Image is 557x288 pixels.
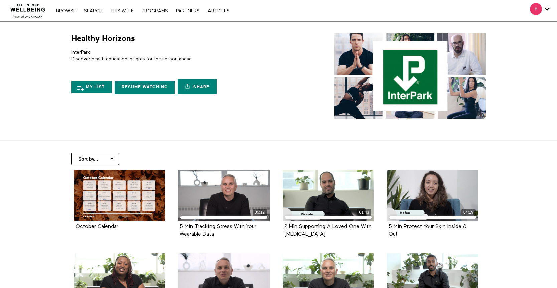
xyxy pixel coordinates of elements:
a: PARTNERS [173,9,203,13]
a: 5 Min Protect Your Skin Inside & Out [389,224,467,237]
p: InterPark Discover health education insights for the season ahead. [71,49,276,63]
strong: 2 Min Supporting A Loved One With Type 2 Diabetes [284,224,372,237]
nav: Primary [53,7,233,14]
a: ARTICLES [204,9,233,13]
a: PROGRAMS [138,9,171,13]
a: Search [81,9,106,13]
a: October Calendar [74,170,165,221]
div: 04:19 [461,209,476,216]
a: 2 Min Supporting A Loved One With Type 2 Diabetes 01:43 [283,170,374,221]
a: 5 Min Tracking Stress With Your Wearable Data [180,224,256,237]
a: Browse [53,9,79,13]
a: Resume Watching [115,81,175,94]
a: 2 Min Supporting A Loved One With [MEDICAL_DATA] [284,224,372,237]
a: October Calendar [76,224,118,229]
img: Healthy Horizons [334,33,486,119]
a: Share [178,79,217,94]
h1: Healthy Horizons [71,33,135,44]
a: 5 Min Tracking Stress With Your Wearable Data 05:12 [178,170,270,221]
div: 05:12 [253,209,267,216]
div: 01:43 [357,209,371,216]
a: THIS WEEK [107,9,137,13]
button: My list [71,81,112,93]
a: 5 Min Protect Your Skin Inside & Out 04:19 [387,170,478,221]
